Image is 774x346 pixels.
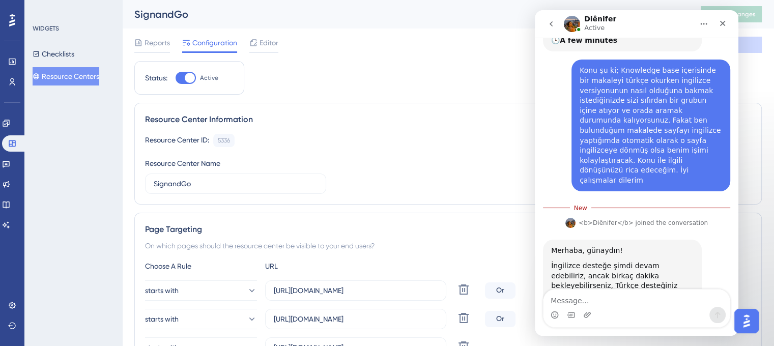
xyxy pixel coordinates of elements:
button: starts with [145,309,257,329]
div: Or [485,282,515,299]
button: Publish Changes [701,6,762,22]
div: On which pages should the resource center be visible to your end users? [145,240,751,252]
span: Active [200,74,218,82]
div: URL [265,260,377,272]
div: Resource Center ID: [145,134,209,147]
iframe: Intercom live chat [535,10,738,336]
div: Page Targeting [145,223,751,236]
span: Configuration [192,37,237,49]
button: Checklists [33,45,74,63]
button: starts with [145,280,257,301]
span: Editor [260,37,278,49]
span: Reports [145,37,170,49]
div: Resource Center Information [145,113,751,126]
button: Resource Centers [33,67,99,85]
div: Resource Center Name [145,157,220,169]
div: Status: [145,72,167,84]
div: SignandGo [134,7,675,21]
input: yourwebsite.com/path [274,313,438,325]
div: 5336 [218,136,230,145]
div: Or [485,311,515,327]
span: starts with [145,313,179,325]
span: starts with [145,284,179,297]
div: Choose A Rule [145,260,257,272]
div: WIDGETS [33,24,59,33]
input: yourwebsite.com/path [274,285,438,296]
iframe: UserGuiding AI Assistant Launcher [731,306,762,336]
input: Type your Resource Center name [154,178,318,189]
